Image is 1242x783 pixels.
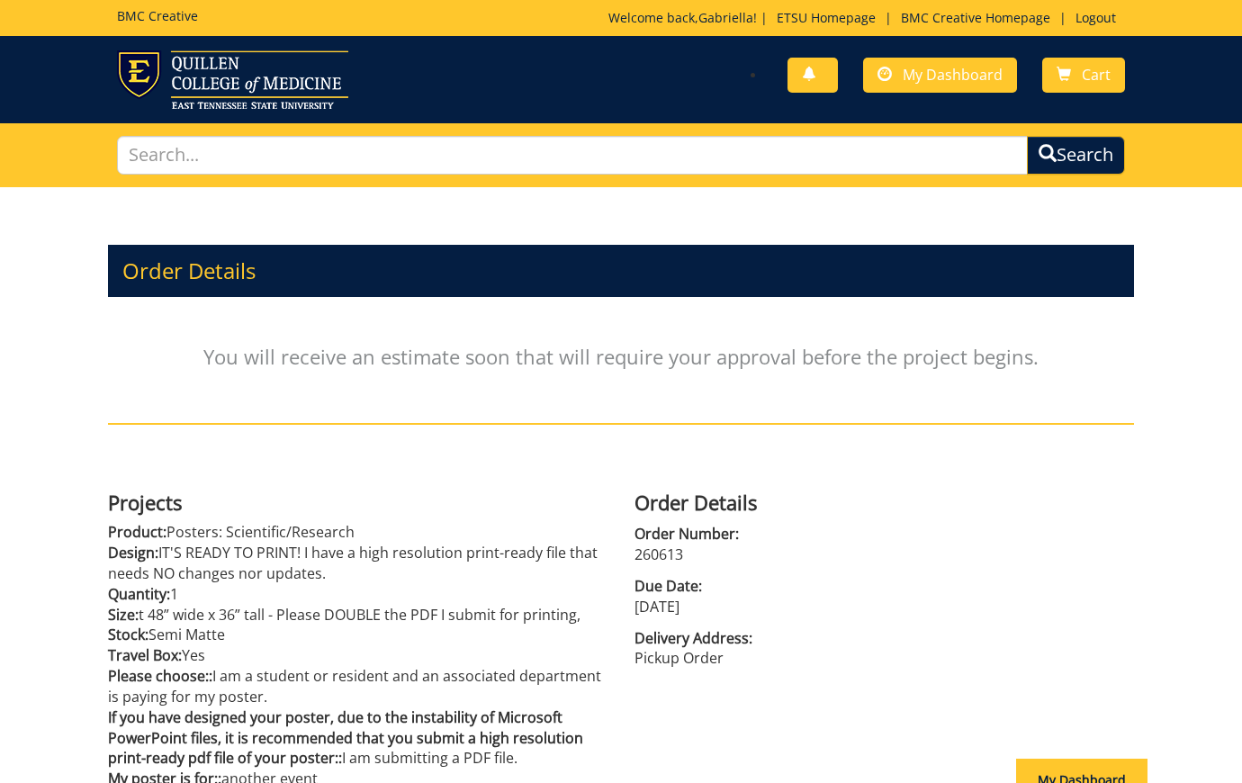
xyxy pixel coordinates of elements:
[1042,58,1125,93] a: Cart
[863,58,1017,93] a: My Dashboard
[108,707,607,769] p: I am submitting a PDF file.
[108,625,607,645] p: Semi Matte
[634,524,1134,544] span: Order Number:
[108,522,607,543] p: Posters: Scientific/Research
[108,245,1134,297] h3: Order Details
[634,576,1134,597] span: Due Date:
[1066,9,1125,26] a: Logout
[108,543,607,584] p: IT'S READY TO PRINT! I have a high resolution print-ready file that needs NO changes nor updates.
[634,491,1134,513] h4: Order Details
[117,9,198,22] h5: BMC Creative
[108,584,170,604] span: Quantity:
[108,625,148,644] span: Stock:
[634,648,1134,669] p: Pickup Order
[108,605,607,625] p: t 48” wide x 36” tall - Please DOUBLE the PDF I submit for printing,
[698,9,753,26] a: Gabriella
[108,645,182,665] span: Travel Box:
[108,666,212,686] span: Please choose::
[1027,136,1125,175] button: Search
[108,584,607,605] p: 1
[108,707,583,769] span: If you have designed your poster, due to the instability of Microsoft PowerPoint files, it is rec...
[108,645,607,666] p: Yes
[1082,65,1111,85] span: Cart
[108,605,139,625] span: Size:
[608,9,1125,27] p: Welcome back, ! | | |
[108,543,158,562] span: Design:
[903,65,1003,85] span: My Dashboard
[117,136,1028,175] input: Search...
[634,544,1134,565] p: 260613
[117,50,348,109] img: ETSU logo
[634,628,1134,649] span: Delivery Address:
[768,9,885,26] a: ETSU Homepage
[108,491,607,513] h4: Projects
[892,9,1059,26] a: BMC Creative Homepage
[108,306,1134,407] p: You will receive an estimate soon that will require your approval before the project begins.
[108,666,607,707] p: I am a student or resident and an associated department is paying for my poster.
[108,522,166,542] span: Product:
[634,597,1134,617] p: [DATE]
